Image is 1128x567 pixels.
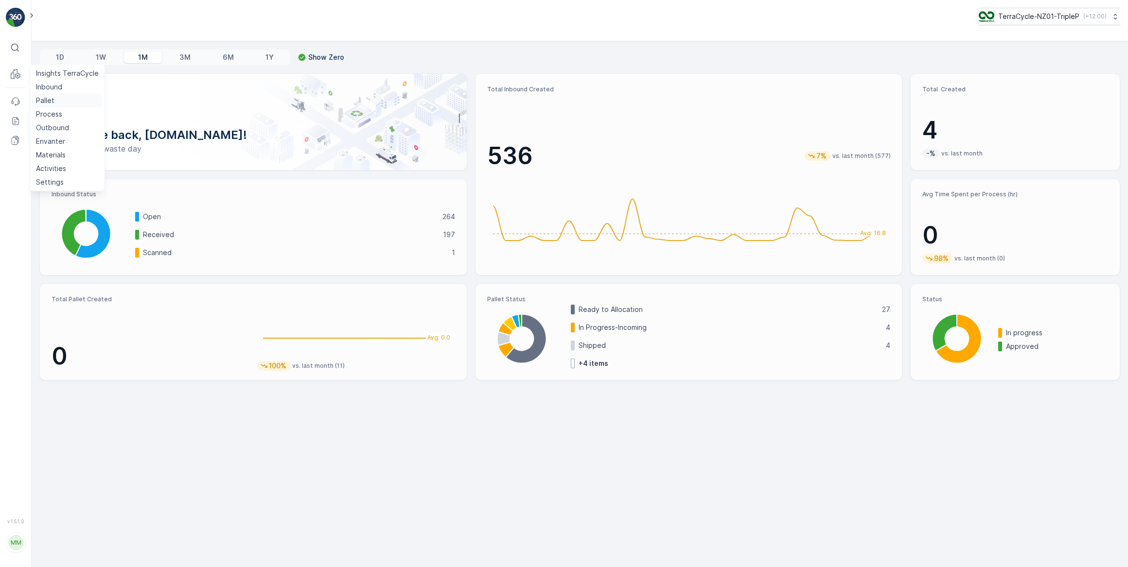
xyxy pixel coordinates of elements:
p: Open [143,212,436,222]
p: In progress [1006,328,1108,338]
p: Total Pallet Created [52,295,249,303]
p: Pallet Status [487,295,891,303]
p: In Progress-Incoming [579,323,880,332]
p: 197 [443,230,455,240]
p: -% [925,149,936,158]
p: Show Zero [308,52,344,62]
div: MM [8,535,24,550]
p: Avg Time Spent per Process (hr) [922,190,1108,198]
p: 536 [487,141,533,171]
p: 0 [52,342,249,371]
p: Have a zero-waste day [55,143,451,155]
img: TC_7kpGtVS.png [979,11,994,22]
p: + 4 items [579,359,608,368]
p: 1 [452,248,455,258]
p: vs. last month (577) [832,152,891,160]
p: 1W [96,52,106,62]
p: 1D [56,52,64,62]
p: vs. last month (11) [292,362,345,370]
p: TerraCycle-NZ01-TripleP [998,12,1079,21]
img: logo [6,8,25,27]
p: Total Inbound Created [487,86,891,93]
p: Status [922,295,1108,303]
p: 27 [882,305,890,314]
p: 6M [223,52,234,62]
p: Welcome back, [DOMAIN_NAME]! [55,127,451,143]
p: 1Y [265,52,274,62]
p: 4 [922,116,1108,145]
p: 98% [933,254,950,263]
p: vs. last month (0) [954,255,1005,262]
button: MM [6,526,25,559]
p: Scanned [143,248,445,258]
p: 4 [886,323,890,332]
p: 3M [179,52,191,62]
p: Total Created [922,86,1108,93]
button: TerraCycle-NZ01-TripleP(+12:00) [979,8,1120,25]
p: Inbound Status [52,190,455,198]
p: 7% [815,151,828,161]
p: Shipped [579,341,880,350]
p: ( +12:00 ) [1083,13,1107,20]
p: Ready to Allocation [579,305,876,314]
p: 4 [886,341,890,350]
p: Approved [1006,342,1108,351]
span: v 1.51.0 [6,518,25,524]
p: 0 [922,221,1108,250]
p: Received [143,230,437,240]
p: 1M [138,52,148,62]
p: 100% [268,361,287,371]
p: vs. last month [941,150,983,157]
p: 264 [442,212,455,222]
